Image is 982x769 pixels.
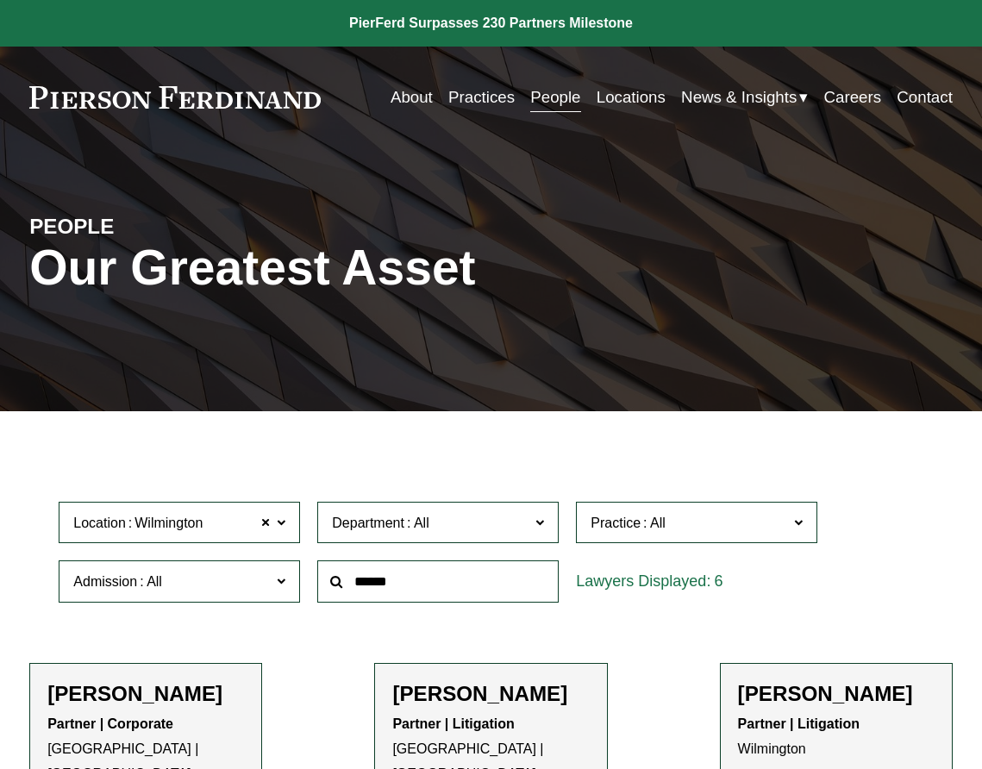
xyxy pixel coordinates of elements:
[681,81,808,113] a: folder dropdown
[392,716,514,731] strong: Partner | Litigation
[73,574,137,589] span: Admission
[392,681,589,706] h2: [PERSON_NAME]
[47,716,173,731] strong: Partner | Corporate
[391,81,433,113] a: About
[824,81,882,113] a: Careers
[714,572,722,590] span: 6
[29,240,645,296] h1: Our Greatest Asset
[29,214,260,241] h4: PEOPLE
[448,81,515,113] a: Practices
[332,516,404,530] span: Department
[738,716,860,731] strong: Partner | Litigation
[681,83,797,112] span: News & Insights
[738,712,935,762] p: Wilmington
[738,681,935,706] h2: [PERSON_NAME]
[73,516,126,530] span: Location
[47,681,244,706] h2: [PERSON_NAME]
[134,512,203,535] span: Wilmington
[897,81,953,113] a: Contact
[591,516,641,530] span: Practice
[597,81,666,113] a: Locations
[530,81,580,113] a: People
